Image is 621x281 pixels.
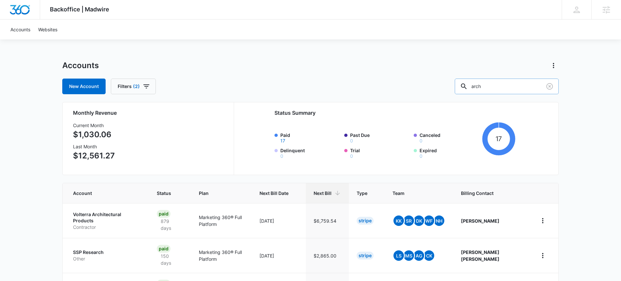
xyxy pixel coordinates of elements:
span: Next Bill [314,190,332,197]
label: Paid [280,132,340,143]
a: SSP ResearchOther [73,249,141,262]
span: WF [424,215,434,226]
p: Other [73,256,141,262]
label: Trial [350,147,410,158]
span: NH [434,215,444,226]
td: $6,759.54 [306,203,349,238]
h1: Accounts [62,61,99,70]
span: DK [414,215,424,226]
p: $1,030.06 [73,129,115,140]
a: Accounts [7,20,34,39]
span: (2) [133,84,140,89]
p: $12,561.27 [73,150,115,162]
p: 150 days [157,253,183,266]
td: $2,865.00 [306,238,349,273]
p: SSP Research [73,249,141,256]
span: Team [392,190,436,197]
h2: Status Summary [274,109,515,117]
span: AG [414,250,424,261]
a: New Account [62,79,106,94]
p: Marketing 360® Full Platform [199,249,244,262]
span: Type [357,190,367,197]
span: KK [393,215,404,226]
strong: [PERSON_NAME] [461,218,499,224]
a: Volterra Architectural ProductsContractor [73,211,141,230]
span: MS [404,250,414,261]
span: Next Bill Date [259,190,288,197]
a: Websites [34,20,61,39]
p: 879 days [157,218,183,231]
h3: Current Month [73,122,115,129]
button: Actions [548,60,559,71]
div: Stripe [357,252,374,259]
span: Account [73,190,132,197]
tspan: 17 [495,135,502,143]
label: Delinquent [280,147,340,158]
input: Search [455,79,559,94]
button: home [538,215,548,226]
p: Marketing 360® Full Platform [199,214,244,228]
span: SR [404,215,414,226]
td: [DATE] [252,203,306,238]
label: Expired [420,147,480,158]
h3: Last Month [73,143,115,150]
label: Canceled [420,132,480,143]
p: Contractor [73,224,141,230]
span: Billing Contact [461,190,522,197]
label: Past Due [350,132,410,143]
button: home [538,250,548,261]
span: LS [393,250,404,261]
button: Filters(2) [111,79,156,94]
button: Paid [280,139,285,143]
p: Volterra Architectural Products [73,211,141,224]
div: Paid [157,245,170,253]
td: [DATE] [252,238,306,273]
span: Backoffice | Madwire [50,6,109,13]
h2: Monthly Revenue [73,109,226,117]
span: Plan [199,190,244,197]
span: Status [157,190,174,197]
div: Stripe [357,217,374,225]
strong: [PERSON_NAME] [PERSON_NAME] [461,249,499,262]
div: Paid [157,210,170,218]
button: Clear [544,81,555,92]
span: CK [424,250,434,261]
